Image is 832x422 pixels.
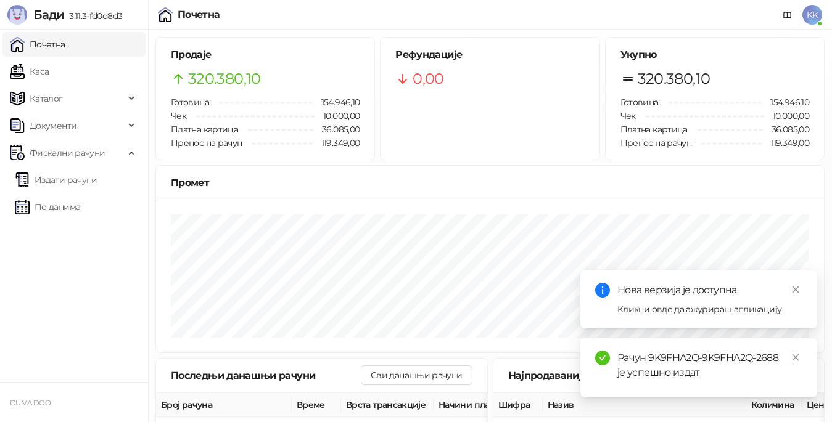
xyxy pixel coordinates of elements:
[313,95,360,109] span: 154.946,10
[762,136,809,150] span: 119.349,00
[64,10,122,22] span: 3.11.3-fd0d8d3
[620,124,688,135] span: Платна картица
[30,86,63,111] span: Каталог
[171,368,361,383] div: Последњи данашњи рачуни
[791,353,800,362] span: close
[10,59,49,84] a: Каса
[413,67,443,91] span: 0,00
[15,195,80,219] a: По данима
[617,351,802,380] div: Рачун 9K9FHA2Q-9K9FHA2Q-2688 је успешно издат
[789,351,802,364] a: Close
[543,393,746,417] th: Назив
[508,368,698,383] div: Најпродаваније данас
[313,123,360,136] span: 36.085,00
[638,67,710,91] span: 320.380,10
[30,140,105,165] span: Фискални рачуни
[763,123,809,136] span: 36.085,00
[292,393,341,417] th: Време
[617,283,802,298] div: Нова верзија је доступна
[7,5,27,25] img: Logo
[315,109,360,123] span: 10.000,00
[156,393,292,417] th: Број рачуна
[171,175,809,190] div: Промет
[178,10,220,20] div: Почетна
[789,283,802,296] a: Close
[30,113,76,138] span: Документи
[171,47,360,62] h5: Продаје
[778,5,797,25] a: Документација
[15,168,97,192] a: Издати рачуни
[595,351,610,365] span: check-circle
[395,47,584,62] h5: Рефундације
[617,302,802,316] div: Кликни овде да ажурираш апликацију
[33,7,64,22] span: Бади
[762,95,809,109] span: 154.946,10
[791,285,800,294] span: close
[361,365,472,385] button: Сви данашњи рачуни
[434,393,557,417] th: Начини плаћања
[341,393,434,417] th: Врста трансакције
[620,47,809,62] h5: Укупно
[764,109,809,123] span: 10.000,00
[620,97,659,108] span: Готовина
[493,393,543,417] th: Шифра
[171,97,209,108] span: Готовина
[313,136,360,150] span: 119.349,00
[10,32,65,57] a: Почетна
[188,67,261,91] span: 320.380,10
[171,110,186,121] span: Чек
[620,137,691,148] span: Пренос на рачун
[620,110,636,121] span: Чек
[10,399,51,407] small: DUMA DOO
[802,5,822,25] span: KK
[171,137,242,148] span: Пренос на рачун
[171,124,238,135] span: Платна картица
[595,283,610,298] span: info-circle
